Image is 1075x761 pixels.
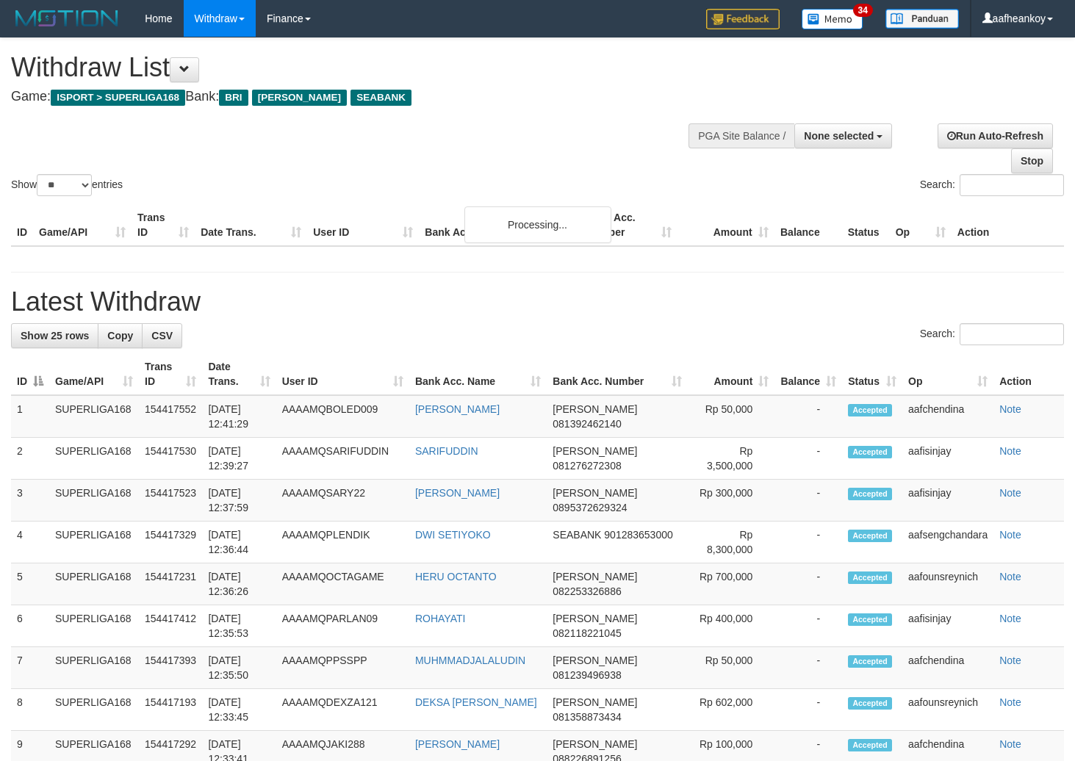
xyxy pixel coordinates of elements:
input: Search: [960,323,1064,345]
td: Rp 300,000 [688,480,774,522]
td: 2 [11,438,49,480]
td: SUPERLIGA168 [49,480,139,522]
label: Show entries [11,174,123,196]
span: Copy 081358873434 to clipboard [553,711,621,723]
a: HERU OCTANTO [415,571,497,583]
td: - [774,563,842,605]
td: aafsengchandara [902,522,993,563]
input: Search: [960,174,1064,196]
span: Copy 082118221045 to clipboard [553,627,621,639]
th: Status [842,204,890,246]
td: 6 [11,605,49,647]
img: MOTION_logo.png [11,7,123,29]
td: 154417530 [139,438,202,480]
td: 154417329 [139,522,202,563]
td: Rp 400,000 [688,605,774,647]
td: 154417523 [139,480,202,522]
td: aafchendina [902,647,993,689]
td: 154417393 [139,647,202,689]
span: [PERSON_NAME] [252,90,347,106]
a: Note [999,696,1021,708]
span: CSV [151,330,173,342]
td: aafounsreynich [902,563,993,605]
td: AAAAMQSARIFUDDIN [276,438,409,480]
a: Note [999,613,1021,624]
th: Date Trans.: activate to sort column ascending [202,353,276,395]
td: 7 [11,647,49,689]
span: Accepted [848,739,892,751]
th: Status: activate to sort column ascending [842,353,902,395]
th: Amount: activate to sort column ascending [688,353,774,395]
a: MUHMMADJALALUDIN [415,654,525,666]
span: Accepted [848,488,892,500]
span: [PERSON_NAME] [553,696,637,708]
a: [PERSON_NAME] [415,487,500,499]
a: SARIFUDDIN [415,445,478,457]
th: Action [952,204,1064,246]
th: Balance [774,204,842,246]
span: Copy [107,330,133,342]
td: Rp 8,300,000 [688,522,774,563]
th: Amount [677,204,774,246]
td: aafisinjay [902,605,993,647]
a: Note [999,529,1021,541]
td: Rp 50,000 [688,647,774,689]
th: Date Trans. [195,204,307,246]
img: Feedback.jpg [706,9,780,29]
td: AAAAMQDEXZA121 [276,689,409,731]
td: SUPERLIGA168 [49,395,139,438]
td: 154417552 [139,395,202,438]
span: [PERSON_NAME] [553,613,637,624]
span: Accepted [848,446,892,458]
span: SEABANK [553,529,601,541]
th: Game/API: activate to sort column ascending [49,353,139,395]
td: SUPERLIGA168 [49,605,139,647]
span: Accepted [848,404,892,416]
span: BRI [219,90,248,106]
span: Accepted [848,697,892,710]
td: 154417231 [139,563,202,605]
span: [PERSON_NAME] [553,571,637,583]
th: Trans ID [132,204,195,246]
span: [PERSON_NAME] [553,738,637,750]
span: SEABANK [350,90,411,106]
span: Copy 081239496938 to clipboard [553,669,621,681]
th: Bank Acc. Number: activate to sort column ascending [547,353,688,395]
span: Copy 082253326886 to clipboard [553,585,621,597]
span: Copy 081276272308 to clipboard [553,460,621,472]
td: 4 [11,522,49,563]
td: AAAAMQPARLAN09 [276,605,409,647]
a: [PERSON_NAME] [415,403,500,415]
span: Copy 901283653000 to clipboard [604,529,672,541]
span: Accepted [848,530,892,542]
td: SUPERLIGA168 [49,563,139,605]
td: - [774,480,842,522]
a: Note [999,403,1021,415]
td: 1 [11,395,49,438]
td: [DATE] 12:35:53 [202,605,276,647]
td: aafchendina [902,395,993,438]
td: [DATE] 12:41:29 [202,395,276,438]
td: - [774,647,842,689]
td: AAAAMQPLENDIK [276,522,409,563]
td: - [774,522,842,563]
th: Trans ID: activate to sort column ascending [139,353,202,395]
td: - [774,438,842,480]
th: ID [11,204,33,246]
span: [PERSON_NAME] [553,654,637,666]
h4: Game: Bank: [11,90,702,104]
td: AAAAMQOCTAGAME [276,563,409,605]
td: 154417412 [139,605,202,647]
a: Note [999,571,1021,583]
td: AAAAMQPPSSPP [276,647,409,689]
th: Game/API [33,204,132,246]
a: CSV [142,323,182,348]
td: [DATE] 12:36:44 [202,522,276,563]
td: - [774,689,842,731]
td: aafisinjay [902,438,993,480]
td: aafisinjay [902,480,993,522]
span: [PERSON_NAME] [553,403,637,415]
td: 8 [11,689,49,731]
label: Search: [920,323,1064,345]
td: - [774,395,842,438]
